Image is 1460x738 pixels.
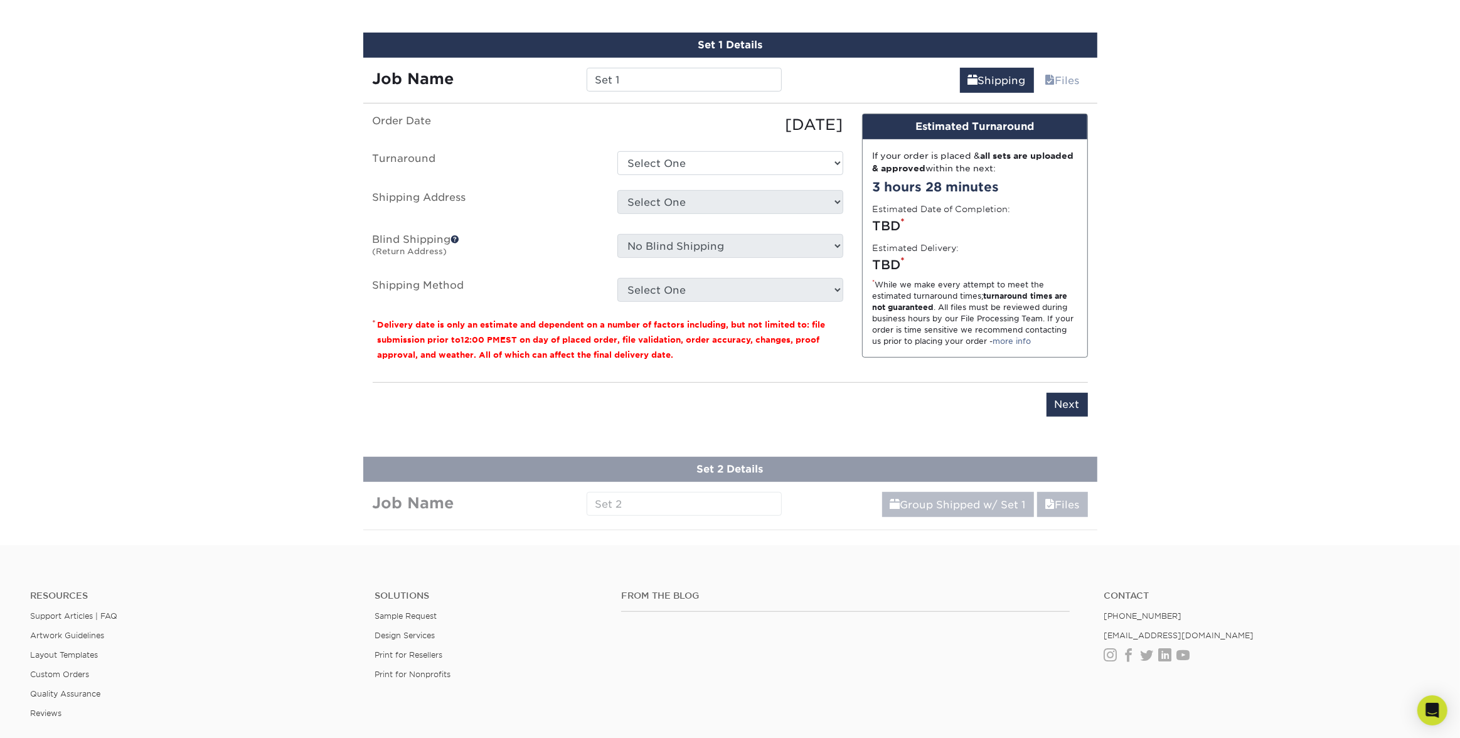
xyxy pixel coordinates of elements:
[873,279,1077,347] div: While we make every attempt to meet the estimated turnaround times; . All files must be reviewed ...
[373,247,447,256] small: (Return Address)
[863,114,1087,139] div: Estimated Turnaround
[363,278,608,302] label: Shipping Method
[363,234,608,263] label: Blind Shipping
[1417,695,1447,725] div: Open Intercom Messenger
[30,689,100,698] a: Quality Assurance
[621,591,1070,601] h4: From the Blog
[873,291,1068,312] strong: turnaround times are not guaranteed
[363,33,1097,58] div: Set 1 Details
[1045,75,1055,87] span: files
[461,335,501,345] span: 12:00 PM
[1104,611,1181,621] a: [PHONE_NUMBER]
[890,499,900,511] span: shipping
[608,114,853,136] div: [DATE]
[1037,68,1088,93] a: Files
[1037,492,1088,517] a: Files
[873,217,1077,235] div: TBD
[30,631,104,640] a: Artwork Guidelines
[1045,499,1055,511] span: files
[30,670,89,679] a: Custom Orders
[363,114,608,136] label: Order Date
[30,591,356,601] h4: Resources
[378,320,826,360] small: Delivery date is only an estimate and dependent on a number of factors including, but not limited...
[375,611,437,621] a: Sample Request
[375,631,435,640] a: Design Services
[968,75,978,87] span: shipping
[30,650,98,660] a: Layout Templates
[873,203,1011,215] label: Estimated Date of Completion:
[873,255,1077,274] div: TBD
[363,151,608,175] label: Turnaround
[873,149,1077,175] div: If your order is placed & within the next:
[587,68,782,92] input: Enter a job name
[993,336,1031,346] a: more info
[1104,591,1430,601] a: Contact
[1104,631,1254,640] a: [EMAIL_ADDRESS][DOMAIN_NAME]
[882,492,1034,517] a: Group Shipped w/ Set 1
[363,190,608,219] label: Shipping Address
[373,70,454,88] strong: Job Name
[873,178,1077,196] div: 3 hours 28 minutes
[30,611,117,621] a: Support Articles | FAQ
[375,670,451,679] a: Print for Nonprofits
[960,68,1034,93] a: Shipping
[375,650,443,660] a: Print for Resellers
[873,242,959,254] label: Estimated Delivery:
[1047,393,1088,417] input: Next
[375,591,603,601] h4: Solutions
